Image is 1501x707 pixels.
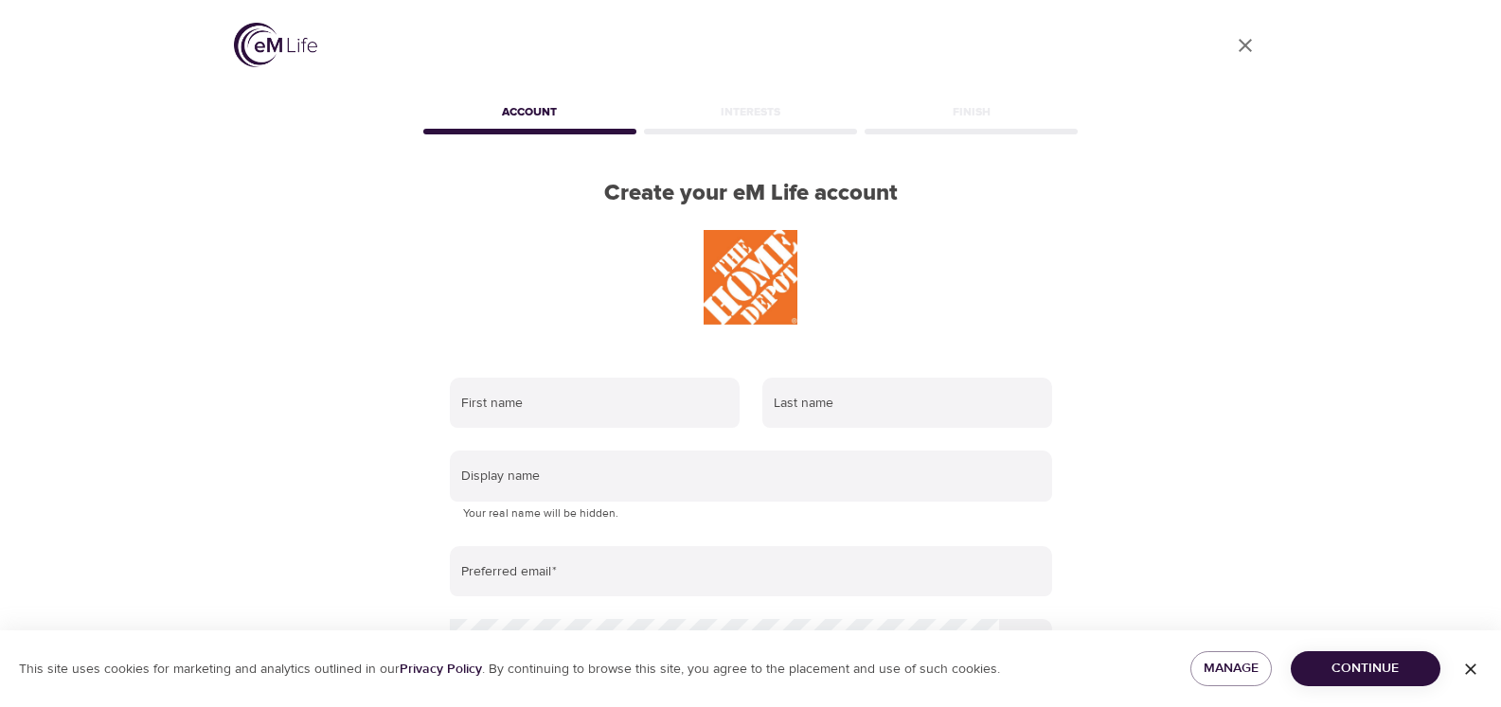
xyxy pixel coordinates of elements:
[1223,23,1268,68] a: close
[704,230,798,325] img: THD%20Logo.JPG
[234,23,317,67] img: logo
[463,504,1039,523] p: Your real name will be hidden.
[1291,651,1440,686] button: Continue
[1206,657,1257,680] span: Manage
[400,661,482,678] a: Privacy Policy
[1306,657,1425,680] span: Continue
[420,180,1082,207] h2: Create your eM Life account
[1190,651,1272,686] button: Manage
